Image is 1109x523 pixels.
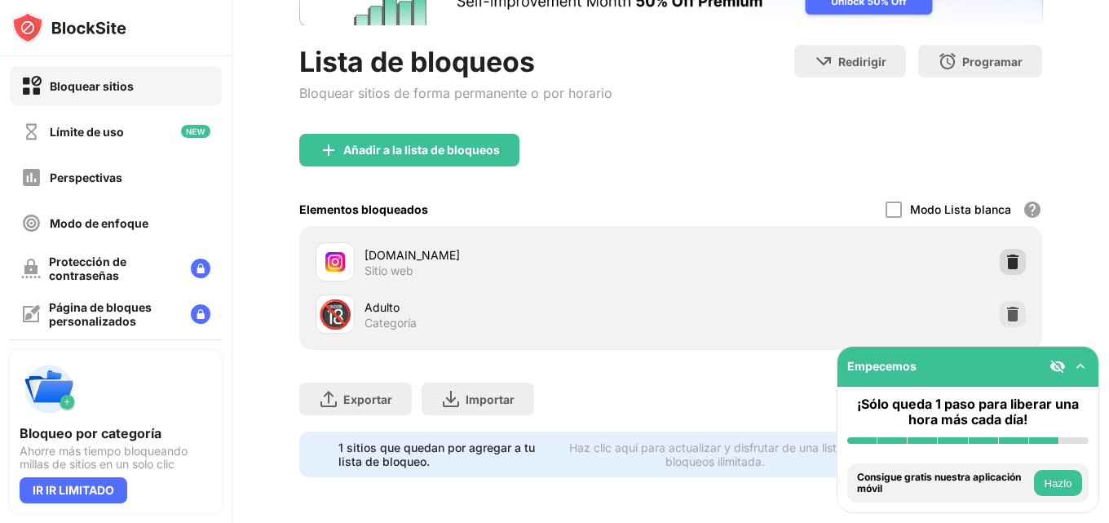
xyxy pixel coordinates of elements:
font: Bloquear sitios de forma permanente o por horario [299,85,612,101]
font: Modo de enfoque [50,216,148,230]
font: Adulto [365,300,400,314]
font: Lista de bloqueos [299,45,535,78]
font: Consigue gratis nuestra aplicación móvil [857,471,1021,494]
font: Elementos bloqueados [299,202,428,216]
font: Hazlo [1044,477,1071,490]
font: Añadir a la lista de bloqueos [343,143,500,157]
img: focus-off.svg [21,213,42,233]
img: password-protection-off.svg [21,259,41,278]
img: eye-not-visible.svg [1049,358,1066,375]
font: Empecemos [847,359,917,373]
img: omni-setup-toggle.svg [1072,358,1089,375]
font: ¡Sólo queda 1 paso para liberar una hora más cada día! [857,396,1079,428]
img: lock-menu.svg [191,304,210,324]
font: IR IR LIMITADO [33,483,114,497]
font: Bloquear sitios [50,79,134,93]
img: block-on.svg [21,76,42,96]
font: Haz clic aquí para actualizar y disfrutar de una lista de bloqueos ilimitada. [569,441,860,468]
font: Modo Lista blanca [910,202,1011,216]
font: Programar [962,55,1023,69]
img: favicons [325,252,345,272]
font: [DOMAIN_NAME] [365,248,460,262]
font: Bloqueo por categoría [20,425,161,441]
font: Protección de contraseñas [49,255,126,282]
font: Importar [466,392,515,406]
font: Exportar [343,392,392,406]
font: Redirigir [838,55,886,69]
font: 1 sitios que quedan por agregar a tu lista de bloqueo. [338,441,535,468]
img: customize-block-page-off.svg [21,304,41,324]
img: insights-off.svg [21,167,42,188]
font: 🔞 [318,297,352,330]
font: Página de bloques personalizados [49,300,152,328]
img: lock-menu.svg [191,259,210,278]
img: new-icon.svg [181,125,210,138]
font: Perspectivas [50,171,122,184]
img: time-usage-off.svg [21,122,42,142]
font: Ahorre más tiempo bloqueando millas de sitios en un solo clic [20,444,188,471]
font: Límite de uso [50,125,124,139]
font: Sitio web [365,264,413,277]
img: logo-blocksite.svg [11,11,126,44]
button: Hazlo [1034,470,1082,496]
font: Categoría [365,316,417,330]
img: push-categories.svg [20,360,78,419]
